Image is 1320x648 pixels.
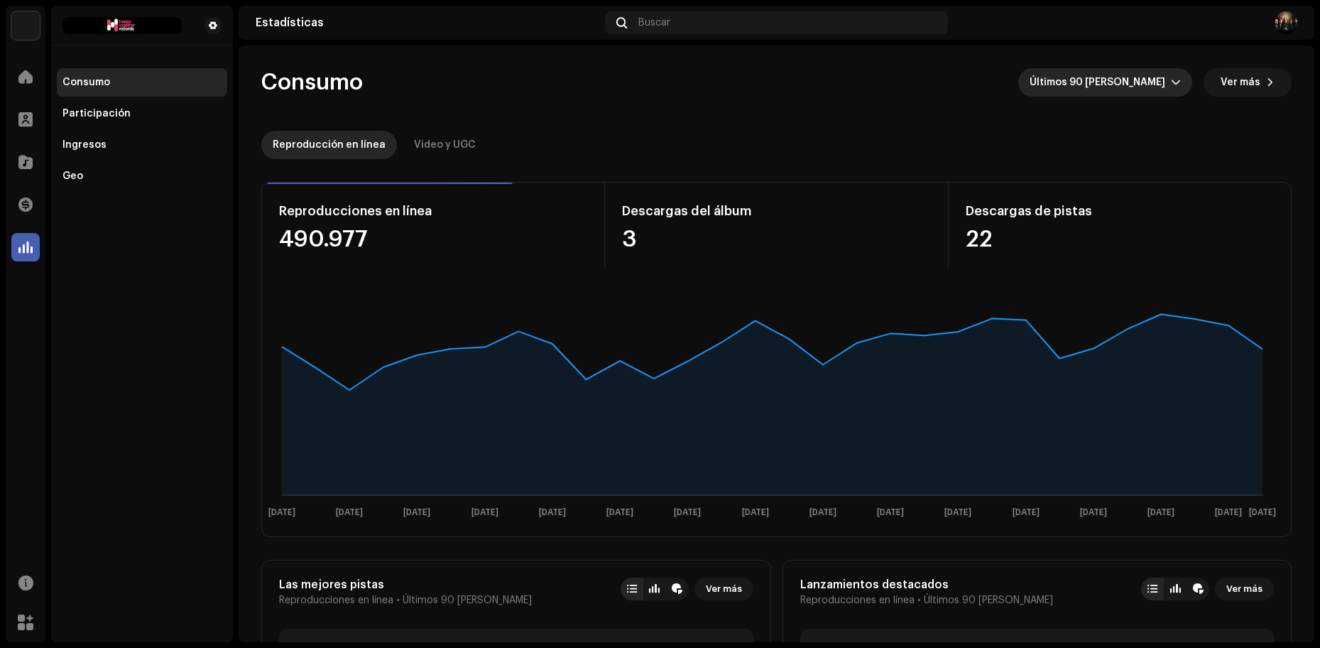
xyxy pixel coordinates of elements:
[706,575,742,603] span: Ver más
[1249,508,1276,517] text: [DATE]
[809,508,836,517] text: [DATE]
[1204,68,1292,97] button: Ver más
[471,508,498,517] text: [DATE]
[638,17,670,28] span: Buscar
[944,508,971,517] text: [DATE]
[1147,508,1174,517] text: [DATE]
[11,11,40,40] img: edd8793c-a1b1-4538-85bc-e24b6277bc1e
[62,17,182,34] img: bd0f0126-c3b7-48be-a28a-19ec4722d7b3
[279,200,587,222] div: Reproducciones en línea
[396,595,400,606] span: •
[800,578,1053,592] div: Lanzamientos destacados
[622,228,931,251] div: 3
[57,131,227,159] re-m-nav-item: Ingresos
[1215,578,1274,600] button: Ver más
[800,595,915,606] span: Reproducciones en línea
[279,595,393,606] span: Reproducciones en línea
[1171,68,1181,97] div: dropdown trigger
[674,508,701,517] text: [DATE]
[62,77,110,88] div: Consumo
[742,508,769,517] text: [DATE]
[966,228,1274,251] div: 22
[57,99,227,128] re-m-nav-item: Participación
[336,508,363,517] text: [DATE]
[1226,575,1262,603] span: Ver más
[261,68,363,97] span: Consumo
[62,171,83,182] div: Geo
[57,68,227,97] re-m-nav-item: Consumo
[1080,508,1107,517] text: [DATE]
[279,578,532,592] div: Las mejores pistas
[1030,68,1171,97] span: Últimos 90 días
[1275,11,1297,34] img: e4a42aab-0e37-4fe2-8321-b7c830e8d2de
[1221,68,1260,97] span: Ver más
[414,131,476,159] div: Video y UGC
[606,508,633,517] text: [DATE]
[694,578,753,600] button: Ver más
[57,162,227,190] re-m-nav-item: Geo
[268,508,295,517] text: [DATE]
[403,508,430,517] text: [DATE]
[917,595,921,606] span: •
[62,108,131,119] div: Participación
[273,131,386,159] div: Reproducción en línea
[1013,508,1040,517] text: [DATE]
[539,508,566,517] text: [DATE]
[924,595,1053,606] span: Últimos 90 [PERSON_NAME]
[877,508,904,517] text: [DATE]
[403,595,532,606] span: Últimos 90 [PERSON_NAME]
[622,200,931,222] div: Descargas del álbum
[256,17,599,28] div: Estadísticas
[279,228,587,251] div: 490.977
[62,139,107,151] div: Ingresos
[966,200,1274,222] div: Descargas de pistas
[1215,508,1242,517] text: [DATE]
